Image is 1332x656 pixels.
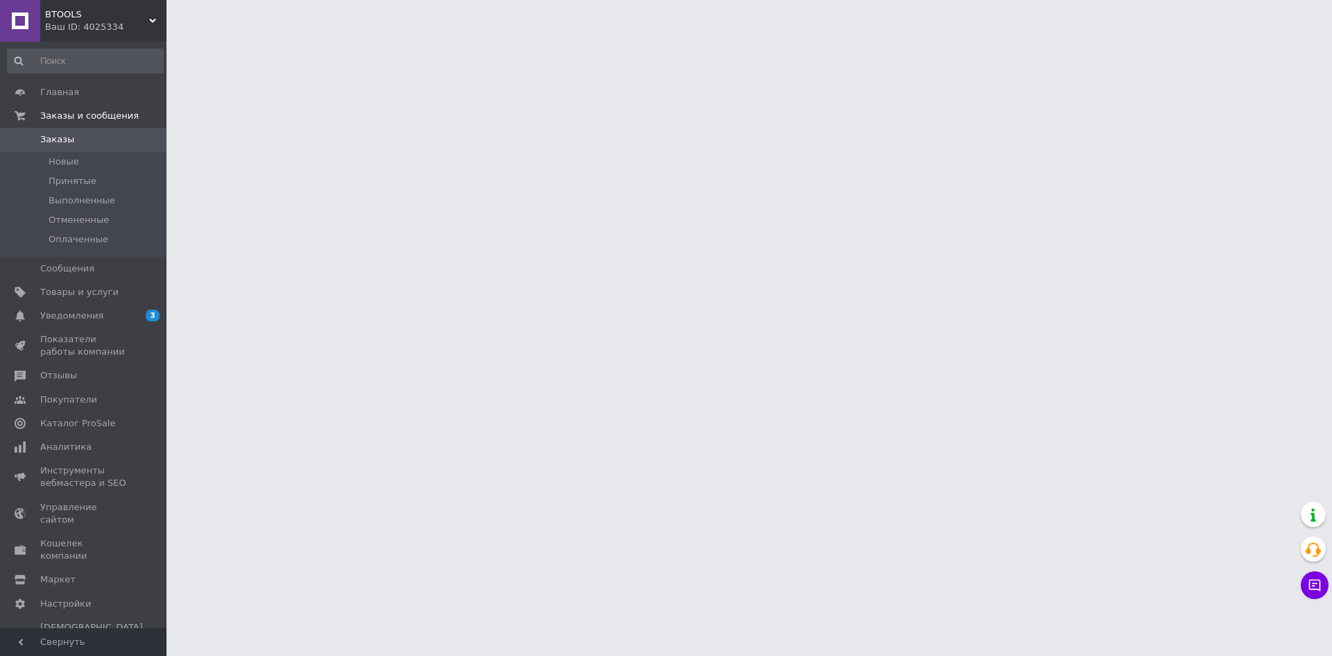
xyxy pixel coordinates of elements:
[40,310,103,322] span: Уведомления
[40,501,128,526] span: Управление сайтом
[49,175,96,187] span: Принятые
[146,310,160,321] span: 3
[40,86,79,99] span: Главная
[40,333,128,358] span: Показатели работы компании
[40,441,92,453] span: Аналитика
[40,369,77,382] span: Отзывы
[49,214,109,226] span: Отмененные
[40,286,119,298] span: Товары и услуги
[40,262,94,275] span: Сообщения
[45,21,166,33] div: Ваш ID: 4025334
[7,49,164,74] input: Поиск
[40,394,97,406] span: Покупатели
[40,133,74,146] span: Заказы
[1301,571,1329,599] button: Чат с покупателем
[45,8,149,21] span: BTOOLS
[40,598,91,610] span: Настройки
[40,537,128,562] span: Кошелек компании
[40,110,139,122] span: Заказы и сообщения
[40,464,128,489] span: Инструменты вебмастера и SEO
[49,155,79,168] span: Новые
[49,194,115,207] span: Выполненные
[49,233,108,246] span: Оплаченные
[40,573,76,586] span: Маркет
[40,417,115,430] span: Каталог ProSale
